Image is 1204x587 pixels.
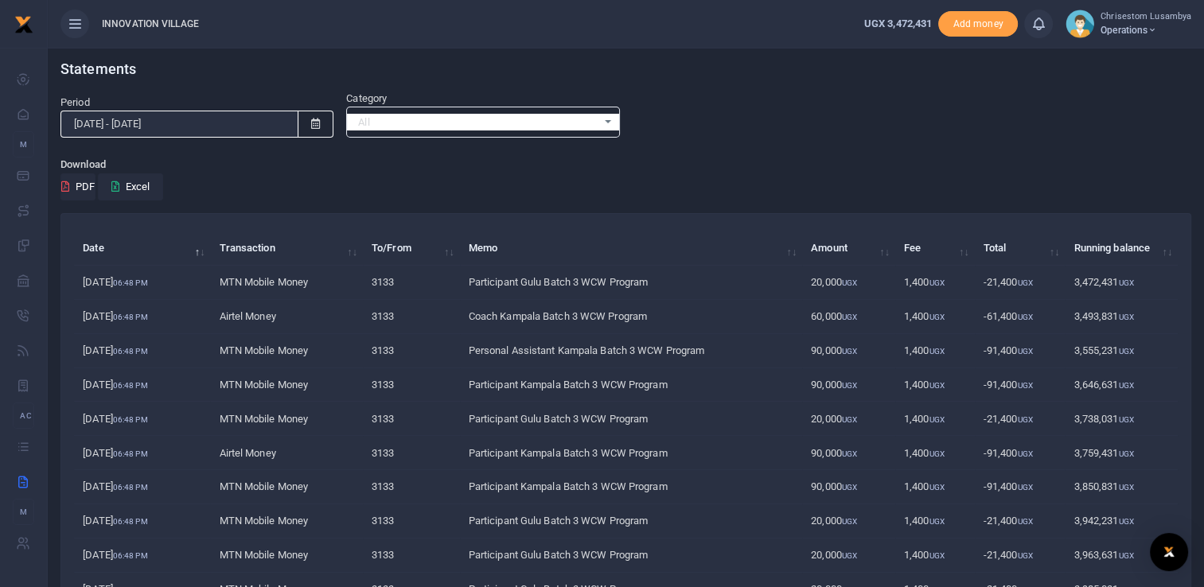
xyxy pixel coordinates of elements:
label: Period [60,95,90,111]
td: Participant Gulu Batch 3 WCW Program [460,266,802,300]
small: UGX [1017,278,1032,287]
a: logo-small logo-large logo-large [14,17,33,29]
small: 06:48 PM [113,278,148,287]
small: UGX [929,278,944,287]
a: Add money [938,17,1018,29]
td: 3,963,631 [1065,538,1178,573]
small: Chrisestom Lusambya [1101,10,1191,24]
td: 3133 [363,368,460,402]
h4: Statements [60,60,1191,78]
small: UGX [929,313,944,321]
small: UGX [929,449,944,458]
td: MTN Mobile Money [210,504,362,538]
th: Running balance: activate to sort column ascending [1065,231,1178,266]
a: profile-user Chrisestom Lusambya Operations [1066,10,1191,38]
td: Participant Kampala Batch 3 WCW Program [460,470,802,504]
small: UGX [1017,551,1032,560]
small: UGX [842,347,857,356]
td: 1,400 [895,266,975,300]
td: 1,400 [895,334,975,368]
small: UGX [1017,347,1032,356]
th: To/From: activate to sort column ascending [363,231,460,266]
li: Wallet ballance [858,16,938,32]
td: 3133 [363,266,460,300]
th: Total: activate to sort column ascending [975,231,1066,266]
small: UGX [929,347,944,356]
span: UGX 3,472,431 [864,17,932,29]
small: UGX [1118,313,1133,321]
button: Excel [98,173,163,200]
td: [DATE] [74,300,210,334]
a: UGX 3,472,431 [864,16,932,32]
small: UGX [1118,347,1133,356]
small: UGX [1017,449,1032,458]
td: 3,493,831 [1065,300,1178,334]
td: Participant Kampala Batch 3 WCW Program [460,436,802,470]
p: Download [60,157,1191,173]
td: 3133 [363,436,460,470]
td: -91,400 [975,436,1066,470]
small: UGX [1118,415,1133,424]
th: Memo: activate to sort column ascending [460,231,802,266]
small: UGX [1017,517,1032,526]
small: UGX [842,449,857,458]
td: Coach Kampala Batch 3 WCW Program [460,300,802,334]
td: MTN Mobile Money [210,334,362,368]
td: [DATE] [74,334,210,368]
td: 3133 [363,334,460,368]
small: UGX [1118,278,1133,287]
td: -21,400 [975,504,1066,538]
td: Participant Kampala Batch 3 WCW Program [460,368,802,402]
span: All [358,115,596,130]
small: 06:48 PM [113,347,148,356]
img: logo-small [14,15,33,34]
small: UGX [1017,483,1032,492]
td: 90,000 [802,334,895,368]
small: UGX [842,415,857,424]
small: UGX [1118,517,1133,526]
td: 20,000 [802,402,895,436]
td: [DATE] [74,266,210,300]
small: UGX [929,517,944,526]
td: -91,400 [975,470,1066,504]
small: UGX [842,483,857,492]
td: -21,400 [975,402,1066,436]
small: UGX [1017,381,1032,390]
td: 1,400 [895,436,975,470]
td: Participant Gulu Batch 3 WCW Program [460,504,802,538]
th: Amount: activate to sort column ascending [802,231,895,266]
td: 1,400 [895,300,975,334]
td: MTN Mobile Money [210,402,362,436]
td: Participant Gulu Batch 3 WCW Program [460,538,802,573]
td: MTN Mobile Money [210,266,362,300]
td: [DATE] [74,436,210,470]
td: [DATE] [74,470,210,504]
input: select period [60,111,298,138]
td: 3,759,431 [1065,436,1178,470]
td: 90,000 [802,436,895,470]
th: Date: activate to sort column descending [74,231,210,266]
td: 3133 [363,300,460,334]
td: 3133 [363,538,460,573]
td: 20,000 [802,504,895,538]
img: profile-user [1066,10,1094,38]
small: UGX [842,551,857,560]
small: UGX [842,313,857,321]
span: Add money [938,11,1018,37]
td: -21,400 [975,538,1066,573]
td: MTN Mobile Money [210,470,362,504]
td: 20,000 [802,266,895,300]
small: 06:48 PM [113,381,148,390]
td: Personal Assistant Kampala Batch 3 WCW Program [460,334,802,368]
th: Fee: activate to sort column ascending [895,231,975,266]
td: 1,400 [895,504,975,538]
td: 20,000 [802,538,895,573]
td: 3,472,431 [1065,266,1178,300]
li: Toup your wallet [938,11,1018,37]
th: Transaction: activate to sort column ascending [210,231,362,266]
small: UGX [1118,381,1133,390]
td: 3,646,631 [1065,368,1178,402]
td: 90,000 [802,470,895,504]
td: Airtel Money [210,300,362,334]
small: UGX [842,278,857,287]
